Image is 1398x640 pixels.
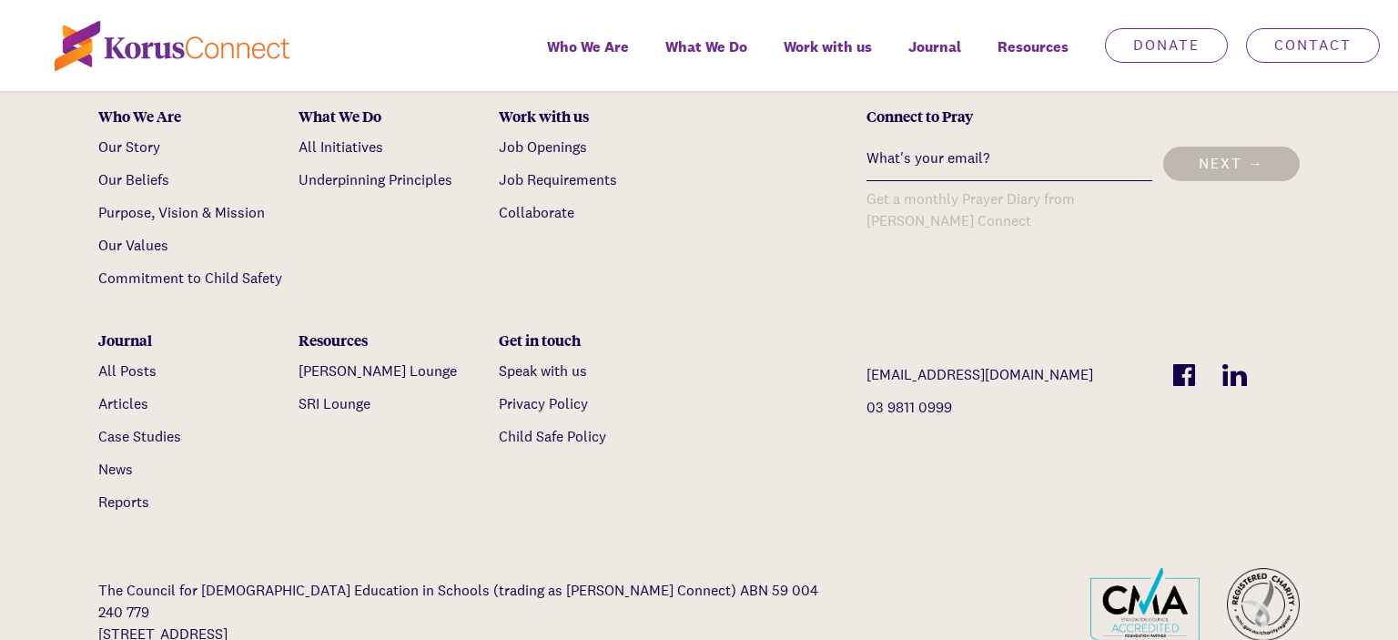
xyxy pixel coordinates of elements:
[98,107,285,126] div: Who We Are
[1173,364,1195,386] img: korus-connect%2F7aa9a0cf-4548-496b-860a-2e4b38e92edf_facebook-solid.svg
[499,394,588,413] a: Privacy Policy
[1246,28,1380,63] a: Contact
[98,170,169,189] a: Our Beliefs
[890,25,979,91] a: Journal
[499,170,617,189] a: Job Requirements
[866,188,1152,232] div: Get a monthly Prayer Diary from [PERSON_NAME] Connect
[1163,147,1300,181] button: Next →
[299,330,485,350] div: Resources
[98,203,265,222] a: Purpose, Vision & Mission
[665,34,747,60] span: What We Do
[765,25,890,91] a: Work with us
[784,34,872,60] span: Work with us
[299,394,370,413] a: SRI Lounge
[499,330,685,350] div: Get in touch
[547,34,629,60] span: Who We Are
[647,25,765,91] a: What We Do
[299,137,383,157] a: All Initiatives
[98,394,148,413] a: Articles
[1222,364,1246,386] img: korus-connect%2Fc96f9f60-ed9e-41d2-990d-bd8843dbdb54_linkedin-solid.svg
[866,397,1147,419] a: 03 9811 0999
[98,493,149,512] a: Reports
[299,170,452,189] a: Underpinning Principles
[299,107,485,126] div: What We Do
[499,137,587,157] a: Job Openings
[98,269,282,288] a: Commitment to Child Safety
[1105,28,1228,63] a: Donate
[98,137,160,157] a: Our Story
[55,21,289,71] img: korus-connect%2Fc5177985-88d5-491d-9cd7-4a1febad1357_logo.svg
[866,107,1300,126] div: Connect to Pray
[98,361,157,381] a: All Posts
[499,427,606,446] a: Child Safe Policy
[866,137,1152,181] input: What's your email?
[98,427,181,446] a: Case Studies
[499,361,587,381] a: Speak with us
[98,236,168,255] a: Our Values
[499,203,574,222] a: Collaborate
[98,330,285,350] div: Journal
[979,25,1087,91] div: Resources
[529,25,647,91] a: Who We Are
[866,364,1147,386] a: [EMAIL_ADDRESS][DOMAIN_NAME]
[499,107,685,126] div: Work with us
[98,460,133,479] a: News
[299,361,457,381] a: [PERSON_NAME] Lounge
[908,34,961,60] span: Journal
